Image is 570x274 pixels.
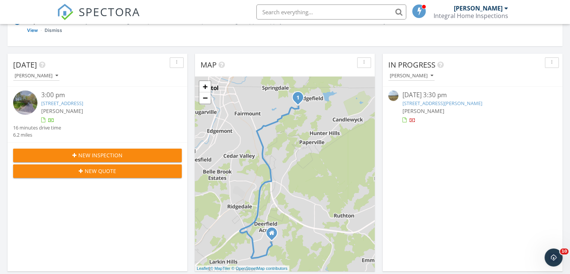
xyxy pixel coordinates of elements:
a: SPECTORA [57,10,140,26]
span: SPECTORA [79,4,140,20]
a: 3:00 pm [STREET_ADDRESS] [PERSON_NAME] 16 minutes drive time 6.2 miles [13,90,182,139]
div: 4d [540,17,557,34]
div: 16 minutes drive time [13,124,61,131]
a: [STREET_ADDRESS][PERSON_NAME] [402,100,482,107]
a: © OpenStreetMap contributors [232,266,287,271]
div: 477 Camelot Dr., Bristol TN 37620 [272,233,276,237]
a: View [27,27,38,34]
button: New Inspection [13,149,182,162]
a: Zoom in [199,81,211,92]
span: 10 [560,248,569,254]
div: 6.2 miles [13,131,61,139]
input: Search everything... [256,5,406,20]
div: [PERSON_NAME] [15,73,58,78]
a: [DATE] 3:30 pm [STREET_ADDRESS][PERSON_NAME] [PERSON_NAME] [388,90,557,124]
div: Integral Home Inspections [434,12,508,20]
div: | [195,265,289,272]
span: New Quote [85,167,116,175]
span: In Progress [388,60,435,70]
img: The Best Home Inspection Software - Spectora [57,4,73,20]
a: Leaflet [197,266,209,271]
img: streetview [13,90,37,115]
a: Dismiss [45,27,62,34]
span: Map [200,60,217,70]
a: Zoom out [199,92,211,104]
span: [PERSON_NAME] [41,107,83,114]
span: [DATE] [13,60,37,70]
i: 1 [296,95,299,101]
div: [PERSON_NAME] [390,73,433,78]
div: [PERSON_NAME] [454,5,503,12]
span: [PERSON_NAME] [402,107,444,114]
a: [STREET_ADDRESS] [41,100,83,107]
div: 3:00 pm [41,90,168,100]
div: [DATE] 3:30 pm [402,90,543,100]
img: streetview [388,90,398,101]
iframe: Intercom live chat [545,248,563,266]
div: 308 Cardinal Ln, Bristol, TN 37620 [298,97,302,102]
button: [PERSON_NAME] [13,71,60,81]
span: New Inspection [78,151,123,159]
button: [PERSON_NAME] [388,71,435,81]
button: New Quote [13,164,182,178]
a: © MapTiler [210,266,230,271]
